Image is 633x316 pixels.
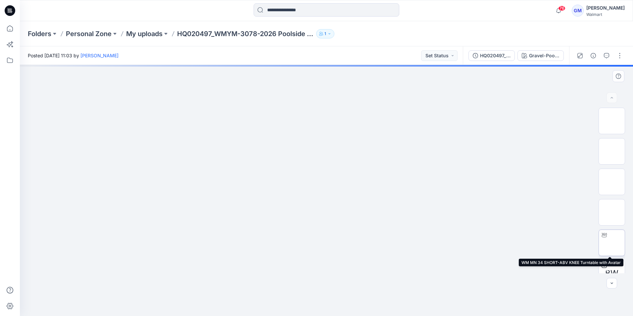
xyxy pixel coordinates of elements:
button: Details [588,50,599,61]
div: HQ020497_WMYM-3078-2026 Poolside Short (set) Inseam 6"_Full Colorway [480,52,511,59]
p: HQ020497_WMYM-3078-2026 Poolside Short (set) Inseam 6" [177,29,314,38]
a: [PERSON_NAME] [80,53,119,58]
button: Gravel-Poolside [517,50,564,61]
button: 1 [316,29,334,38]
p: 1 [324,30,326,37]
a: Personal Zone [66,29,112,38]
div: [PERSON_NAME] [586,4,625,12]
a: Folders [28,29,51,38]
span: Posted [DATE] 11:03 by [28,52,119,59]
div: GM [572,5,584,17]
span: BW [605,267,618,279]
button: HQ020497_WMYM-3078-2026 Poolside Short (set) Inseam 6"_Full Colorway [468,50,515,61]
div: Walmart [586,12,625,17]
div: Gravel-Poolside [529,52,560,59]
span: 76 [558,6,565,11]
a: My uploads [126,29,163,38]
